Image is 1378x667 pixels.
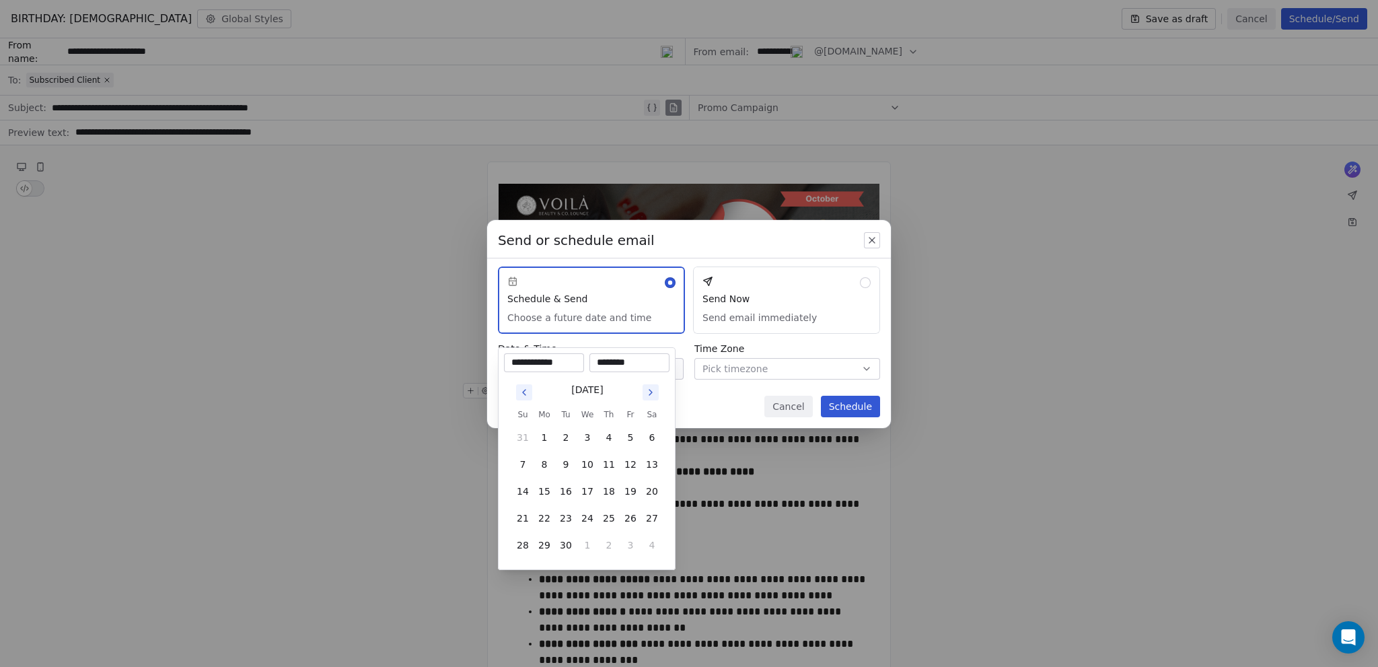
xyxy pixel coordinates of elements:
button: 9 [555,454,577,475]
button: 24 [577,507,598,529]
button: 31 [512,427,534,448]
th: Thursday [598,408,620,421]
button: 10 [577,454,598,475]
button: 19 [620,481,641,502]
button: 8 [534,454,555,475]
button: 12 [620,454,641,475]
button: 1 [577,534,598,556]
button: 16 [555,481,577,502]
th: Monday [534,408,555,421]
button: 3 [620,534,641,556]
button: 30 [555,534,577,556]
button: 11 [598,454,620,475]
button: 13 [641,454,663,475]
button: 6 [641,427,663,448]
button: 29 [534,534,555,556]
button: 4 [641,534,663,556]
button: 2 [598,534,620,556]
button: Go to next month [641,383,660,402]
button: 20 [641,481,663,502]
th: Saturday [641,408,663,421]
button: 27 [641,507,663,529]
button: 5 [620,427,641,448]
th: Tuesday [555,408,577,421]
button: 26 [620,507,641,529]
button: 4 [598,427,620,448]
button: 3 [577,427,598,448]
button: 14 [512,481,534,502]
button: 22 [534,507,555,529]
th: Wednesday [577,408,598,421]
button: 17 [577,481,598,502]
button: 18 [598,481,620,502]
th: Sunday [512,408,534,421]
button: 2 [555,427,577,448]
button: 21 [512,507,534,529]
button: Go to previous month [515,383,534,402]
button: 28 [512,534,534,556]
button: 25 [598,507,620,529]
div: [DATE] [571,383,603,397]
th: Friday [620,408,641,421]
button: 23 [555,507,577,529]
button: 7 [512,454,534,475]
button: 1 [534,427,555,448]
button: 15 [534,481,555,502]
